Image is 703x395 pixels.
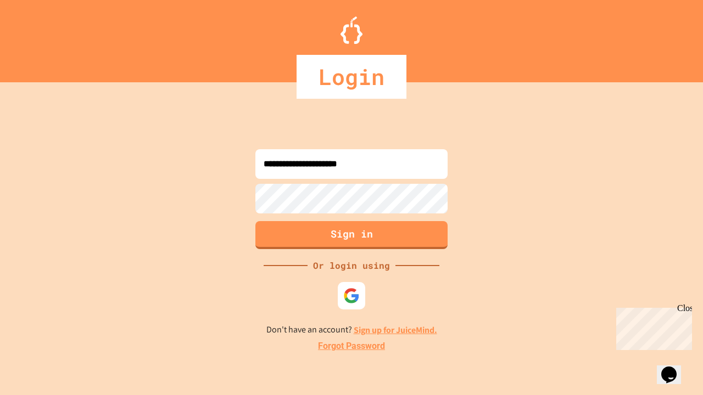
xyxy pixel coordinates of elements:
button: Sign in [255,221,448,249]
div: Login [297,55,406,99]
iframe: chat widget [657,351,692,384]
p: Don't have an account? [266,323,437,337]
a: Forgot Password [318,340,385,353]
a: Sign up for JuiceMind. [354,324,437,336]
div: Or login using [308,259,395,272]
img: Logo.svg [341,16,362,44]
iframe: chat widget [612,303,692,350]
img: google-icon.svg [343,287,360,304]
div: Chat with us now!Close [4,4,76,70]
